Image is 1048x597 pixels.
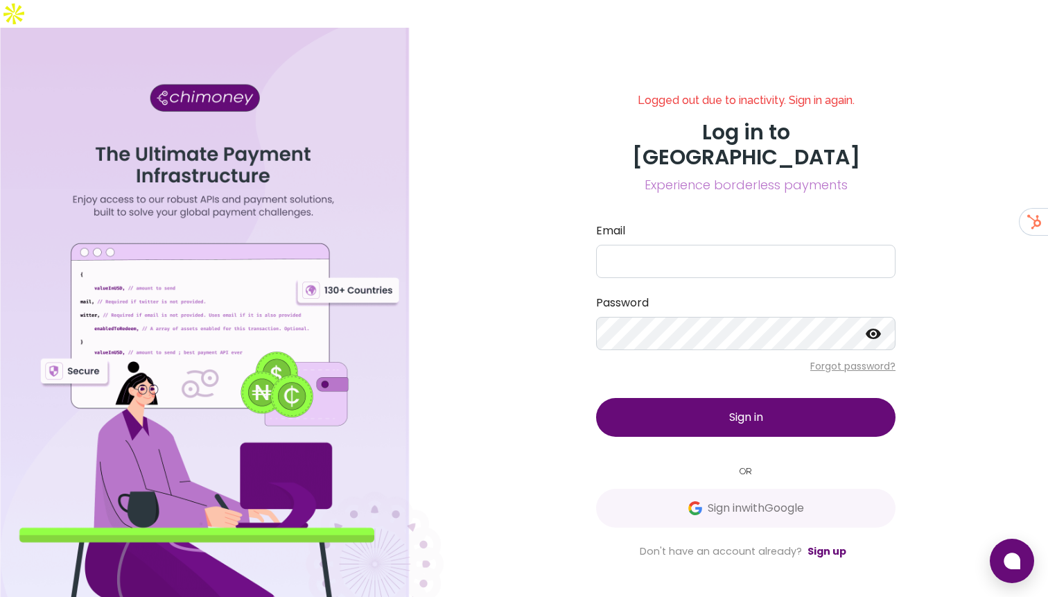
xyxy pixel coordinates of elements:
[640,544,802,558] span: Don't have an account already?
[807,544,846,558] a: Sign up
[596,398,896,437] button: Sign in
[729,409,763,425] span: Sign in
[688,501,702,515] img: Google
[596,465,896,478] small: OR
[596,94,896,120] h6: Logged out due to inactivity. Sign in again.
[596,175,896,195] span: Experience borderless payments
[596,489,896,528] button: GoogleSign inwithGoogle
[990,539,1034,583] button: Open chat window
[596,120,896,170] h3: Log in to [GEOGRAPHIC_DATA]
[596,295,896,311] label: Password
[596,223,896,239] label: Email
[596,359,896,373] p: Forgot password?
[708,500,804,517] span: Sign in with Google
